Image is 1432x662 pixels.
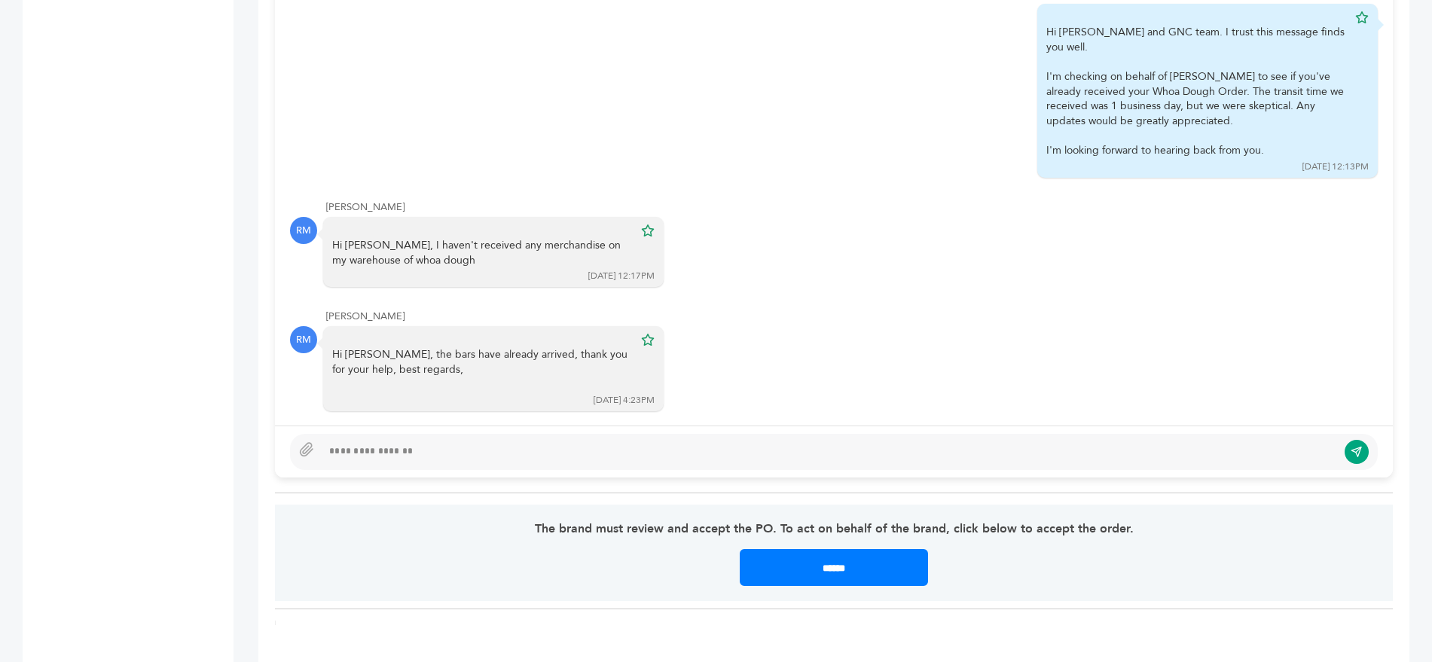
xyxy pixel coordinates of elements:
[290,217,317,244] div: RM
[588,270,655,282] div: [DATE] 12:17PM
[332,238,634,267] div: Hi [PERSON_NAME], I haven't received any merchandise on my warehouse of whoa dough
[332,347,634,392] div: Hi [PERSON_NAME], the bars have already arrived, thank you for your help, best regards,
[290,326,317,353] div: RM
[1046,143,1348,158] div: I'm looking forward to hearing back from you.
[594,394,655,407] div: [DATE] 4:23PM
[326,200,1378,214] div: [PERSON_NAME]
[1046,25,1348,157] div: Hi [PERSON_NAME] and GNC team. I trust this message finds you well.
[319,520,1348,538] p: The brand must review and accept the PO. To act on behalf of the brand, click below to accept the...
[1046,69,1348,128] div: I'm checking on behalf of [PERSON_NAME] to see if you've already received your Whoa Dough Order. ...
[326,310,1378,323] div: [PERSON_NAME]
[1302,160,1369,173] div: [DATE] 12:13PM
